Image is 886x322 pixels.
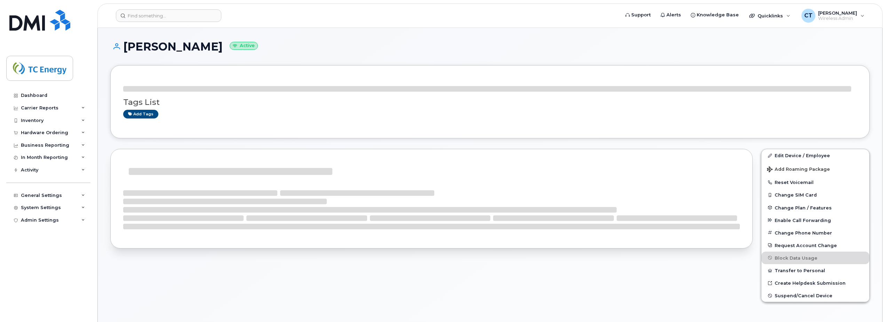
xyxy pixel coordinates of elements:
[761,289,869,302] button: Suspend/Cancel Device
[761,214,869,227] button: Enable Call Forwarding
[761,227,869,239] button: Change Phone Number
[761,162,869,176] button: Add Roaming Package
[775,217,831,223] span: Enable Call Forwarding
[767,167,830,173] span: Add Roaming Package
[761,277,869,289] a: Create Helpdesk Submission
[761,189,869,201] button: Change SIM Card
[761,176,869,189] button: Reset Voicemail
[761,149,869,162] a: Edit Device / Employee
[761,252,869,264] button: Block Data Usage
[230,42,258,50] small: Active
[110,40,870,53] h1: [PERSON_NAME]
[775,205,832,210] span: Change Plan / Features
[761,201,869,214] button: Change Plan / Features
[761,239,869,252] button: Request Account Change
[761,264,869,277] button: Transfer to Personal
[123,98,857,107] h3: Tags List
[775,293,832,298] span: Suspend/Cancel Device
[123,110,158,118] a: Add tags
